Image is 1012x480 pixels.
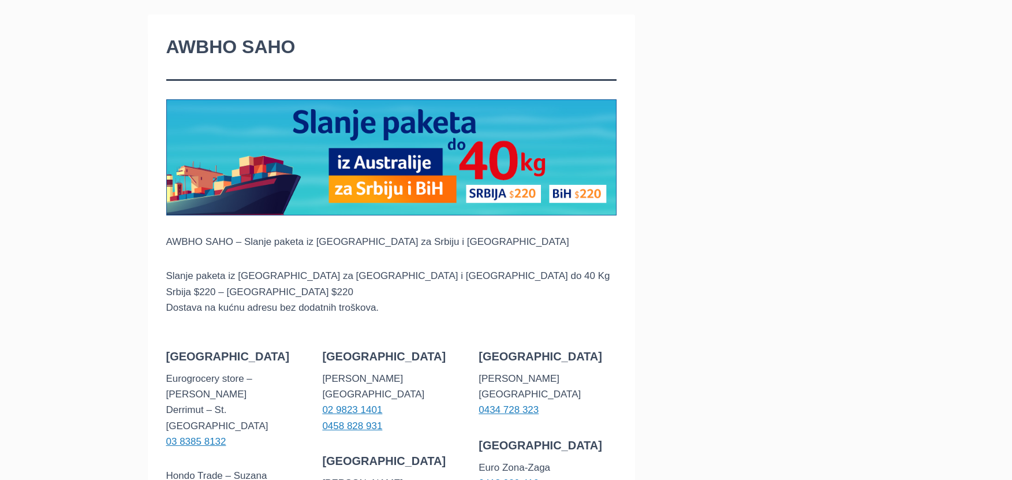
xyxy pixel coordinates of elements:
[166,436,226,447] a: 03 8385 8132
[322,404,382,415] a: 02 9823 1401
[166,234,617,250] p: AWBHO SAHO – Slanje paketa iz [GEOGRAPHIC_DATA] za Srbiju i [GEOGRAPHIC_DATA]
[479,404,539,415] a: 0434 728 323
[322,421,382,431] a: 0458 828 931
[322,371,460,434] p: [PERSON_NAME] [GEOGRAPHIC_DATA]
[166,268,617,315] p: Slanje paketa iz [GEOGRAPHIC_DATA] za [GEOGRAPHIC_DATA] i [GEOGRAPHIC_DATA] do 40 Kg Srbija $220 ...
[479,348,617,365] h5: [GEOGRAPHIC_DATA]
[166,348,304,365] h5: [GEOGRAPHIC_DATA]
[166,33,617,61] h1: AWBHO SAHO
[166,371,304,449] p: Eurogrocery store – [PERSON_NAME] Derrimut – St. [GEOGRAPHIC_DATA]
[322,348,460,365] h5: [GEOGRAPHIC_DATA]
[479,437,617,454] h5: [GEOGRAPHIC_DATA]
[322,452,460,470] h5: [GEOGRAPHIC_DATA]
[479,371,617,418] p: [PERSON_NAME] [GEOGRAPHIC_DATA]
